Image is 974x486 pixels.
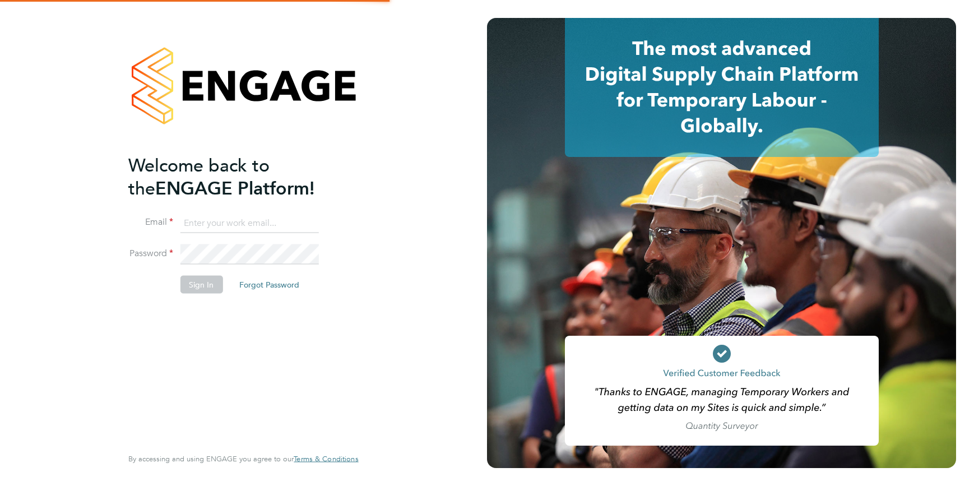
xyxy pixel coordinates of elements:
[128,154,347,200] h2: ENGAGE Platform!
[128,454,358,464] span: By accessing and using ENGAGE you agree to our
[128,154,270,199] span: Welcome back to the
[230,276,308,294] button: Forgot Password
[128,248,173,260] label: Password
[180,213,318,233] input: Enter your work email...
[180,276,222,294] button: Sign In
[294,455,358,464] a: Terms & Conditions
[128,216,173,228] label: Email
